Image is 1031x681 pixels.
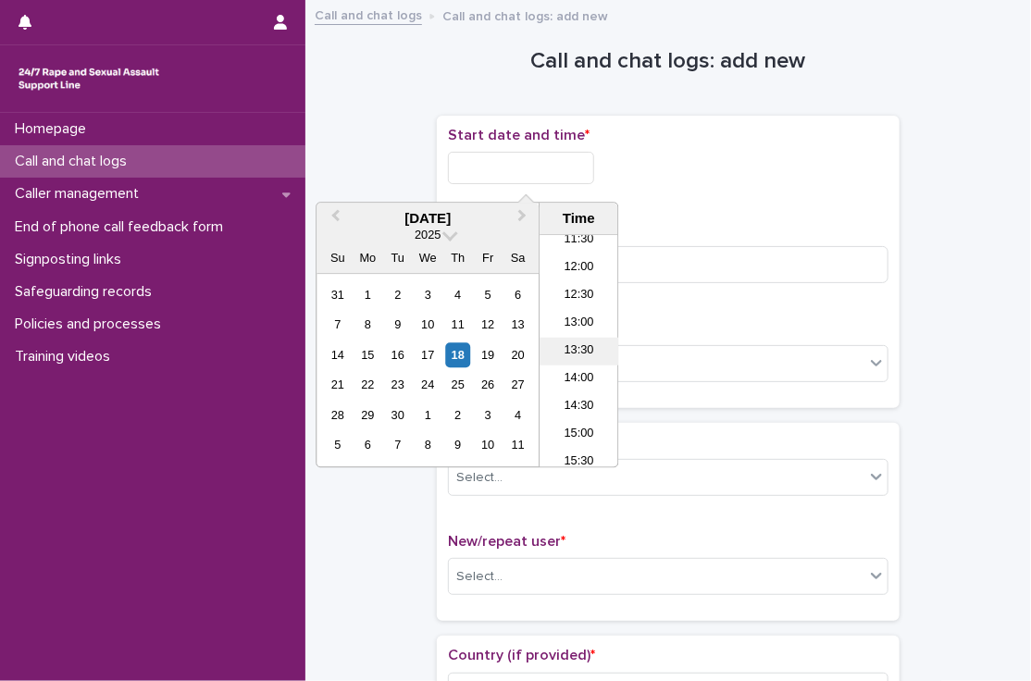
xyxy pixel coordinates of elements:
p: Policies and processes [7,316,176,333]
div: Choose Wednesday, September 17th, 2025 [416,342,441,367]
span: 2025 [415,229,441,242]
div: Choose Tuesday, September 30th, 2025 [385,402,410,427]
div: Choose Wednesday, September 10th, 2025 [416,313,441,338]
div: Choose Saturday, October 4th, 2025 [505,402,530,427]
div: Choose Friday, September 5th, 2025 [476,282,501,307]
div: Choose Saturday, September 20th, 2025 [505,342,530,367]
div: Su [325,246,350,271]
p: Call and chat logs [7,153,142,170]
div: Choose Monday, September 29th, 2025 [355,402,380,427]
li: 15:30 [540,449,618,477]
h1: Call and chat logs: add new [437,48,900,75]
div: Choose Tuesday, September 9th, 2025 [385,313,410,338]
div: Choose Monday, September 8th, 2025 [355,313,380,338]
p: Caller management [7,185,154,203]
div: Choose Thursday, October 9th, 2025 [445,433,470,458]
div: Choose Wednesday, October 1st, 2025 [416,402,441,427]
div: Select... [456,567,503,587]
div: Mo [355,246,380,271]
div: Th [445,246,470,271]
div: Choose Wednesday, October 8th, 2025 [416,433,441,458]
div: Choose Sunday, September 14th, 2025 [325,342,350,367]
a: Call and chat logs [315,4,422,25]
li: 11:30 [540,227,618,254]
li: 14:30 [540,393,618,421]
span: Start date and time [448,128,590,142]
div: We [416,246,441,271]
div: Choose Monday, September 22nd, 2025 [355,373,380,398]
span: New/repeat user [448,534,565,549]
li: 15:00 [540,421,618,449]
div: Choose Wednesday, September 3rd, 2025 [416,282,441,307]
div: Choose Thursday, September 11th, 2025 [445,313,470,338]
div: Choose Saturday, September 6th, 2025 [505,282,530,307]
div: Select... [456,468,503,488]
div: Choose Thursday, September 25th, 2025 [445,373,470,398]
button: Next Month [509,204,539,234]
div: Choose Monday, September 1st, 2025 [355,282,380,307]
div: Choose Sunday, September 7th, 2025 [325,313,350,338]
div: Sa [505,246,530,271]
li: 13:00 [540,310,618,338]
div: Choose Friday, September 26th, 2025 [476,373,501,398]
li: 12:00 [540,254,618,282]
div: Choose Sunday, September 28th, 2025 [325,402,350,427]
div: Choose Sunday, September 21st, 2025 [325,373,350,398]
p: End of phone call feedback form [7,218,238,236]
div: Choose Sunday, August 31st, 2025 [325,282,350,307]
div: Choose Friday, October 3rd, 2025 [476,402,501,427]
span: Country (if provided) [448,648,595,662]
div: Tu [385,246,410,271]
div: Choose Friday, September 12th, 2025 [476,313,501,338]
div: Choose Monday, September 15th, 2025 [355,342,380,367]
div: Choose Thursday, September 18th, 2025 [445,342,470,367]
li: 14:00 [540,365,618,393]
div: Fr [476,246,501,271]
div: Choose Thursday, October 2nd, 2025 [445,402,470,427]
div: Choose Friday, October 10th, 2025 [476,433,501,458]
div: Choose Tuesday, September 16th, 2025 [385,342,410,367]
div: Choose Sunday, October 5th, 2025 [325,433,350,458]
div: Choose Wednesday, September 24th, 2025 [416,373,441,398]
div: Choose Saturday, September 27th, 2025 [505,373,530,398]
div: Choose Tuesday, September 23rd, 2025 [385,373,410,398]
div: Choose Tuesday, September 2nd, 2025 [385,282,410,307]
li: 12:30 [540,282,618,310]
div: Choose Tuesday, October 7th, 2025 [385,433,410,458]
p: Call and chat logs: add new [442,5,608,25]
div: Choose Saturday, September 13th, 2025 [505,313,530,338]
button: Previous Month [318,204,348,234]
p: Homepage [7,120,101,138]
div: [DATE] [317,210,539,227]
div: Choose Monday, October 6th, 2025 [355,433,380,458]
div: month 2025-09 [323,280,533,461]
li: 13:30 [540,338,618,365]
p: Signposting links [7,251,136,268]
div: Time [544,210,613,227]
div: Choose Thursday, September 4th, 2025 [445,282,470,307]
div: Choose Friday, September 19th, 2025 [476,342,501,367]
p: Safeguarding records [7,283,167,301]
img: rhQMoQhaT3yELyF149Cw [15,60,163,97]
div: Choose Saturday, October 11th, 2025 [505,433,530,458]
p: Training videos [7,348,125,365]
